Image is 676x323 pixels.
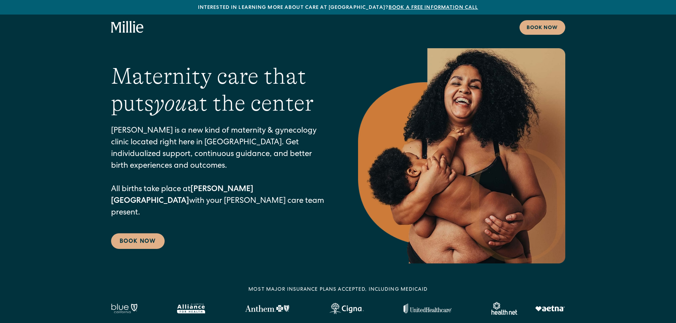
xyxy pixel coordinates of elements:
[111,63,330,117] h1: Maternity care that puts at the center
[111,21,144,34] a: home
[111,126,330,219] p: [PERSON_NAME] is a new kind of maternity & gynecology clinic located right here in [GEOGRAPHIC_DA...
[154,90,187,116] em: you
[248,286,428,294] div: MOST MAJOR INSURANCE PLANS ACCEPTED, INCLUDING MEDICAID
[527,24,558,32] div: Book now
[358,48,565,263] img: Smiling mother with her baby in arms, celebrating body positivity and the nurturing bond of postp...
[111,303,137,313] img: Blue California logo
[177,303,205,313] img: Alameda Alliance logo
[111,233,165,249] a: Book Now
[245,305,289,312] img: Anthem Logo
[389,5,478,10] a: Book a free information call
[520,20,565,35] a: Book now
[329,303,364,314] img: Cigna logo
[403,303,452,313] img: United Healthcare logo
[491,302,518,315] img: Healthnet logo
[535,306,565,311] img: Aetna logo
